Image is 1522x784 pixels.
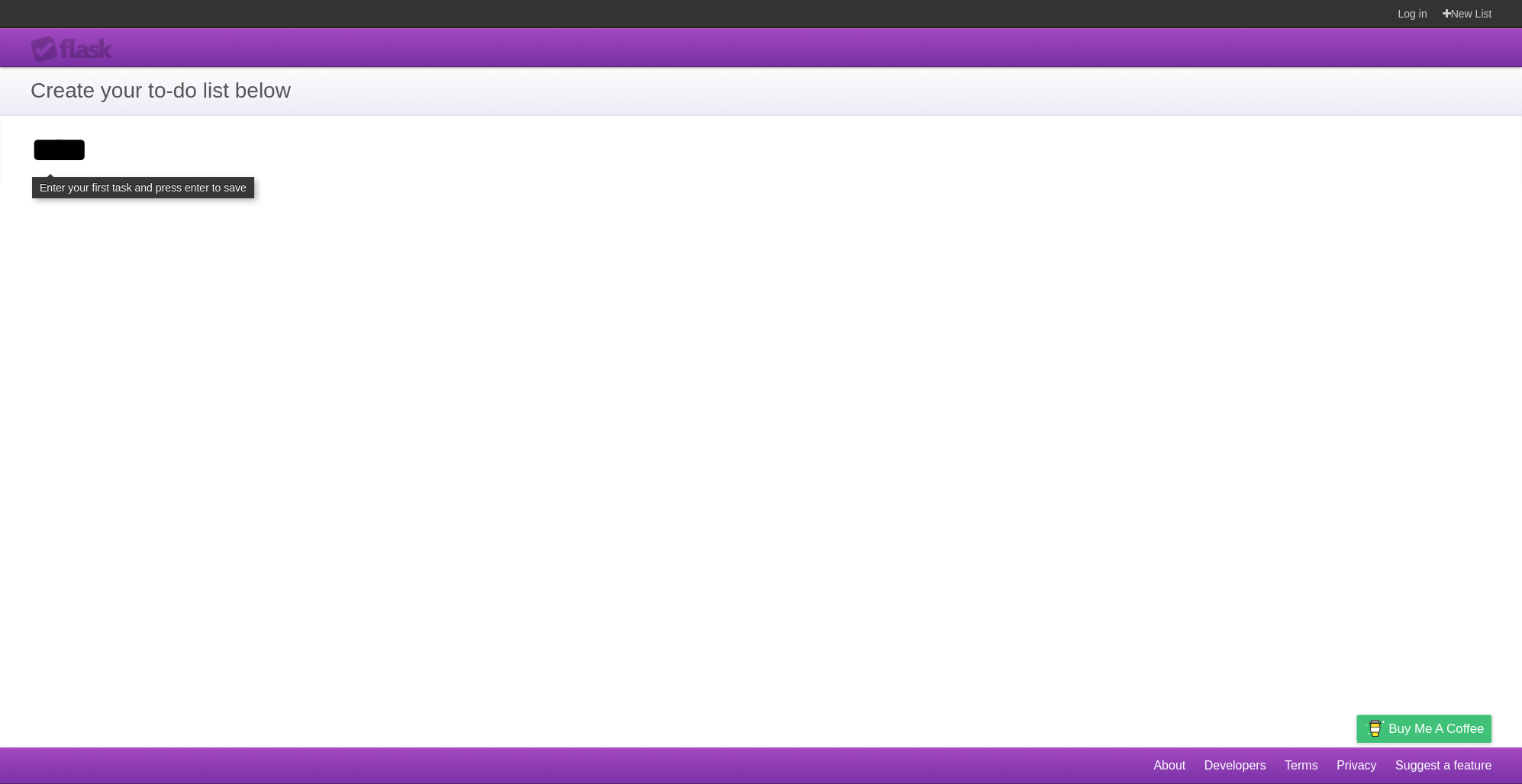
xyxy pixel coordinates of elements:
[1364,715,1385,741] img: Buy me a coffee
[31,36,122,63] div: Flask
[1204,751,1266,780] a: Developers
[1395,751,1491,780] a: Suggest a feature
[1388,715,1484,742] span: Buy me a coffee
[1285,751,1318,780] a: Terms
[1337,751,1376,780] a: Privacy
[31,75,1491,107] h1: Create your to-do list below
[1356,715,1491,743] a: Buy me a coffee
[1153,751,1185,780] a: About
